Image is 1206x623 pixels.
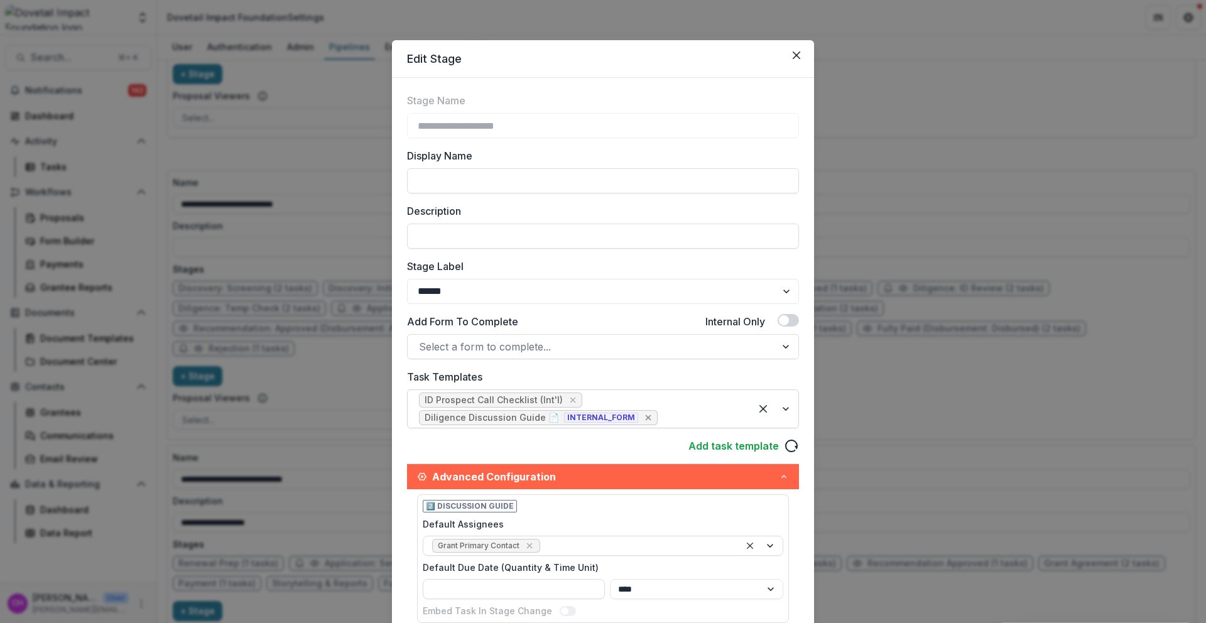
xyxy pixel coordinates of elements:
[567,394,579,406] div: Remove [object Object]
[523,539,536,552] div: Remove Grant Primary Contact
[705,314,765,329] label: Internal Only
[392,40,814,78] header: Edit Stage
[425,395,563,406] div: ID Prospect Call Checklist (Int'l)
[407,314,518,329] label: Add Form To Complete
[425,413,559,423] div: Diligence Discussion Guide 📄
[432,469,779,484] span: Advanced Configuration
[407,464,799,489] button: Advanced Configuration
[407,203,791,219] label: Description
[688,438,779,453] a: Add task template
[753,399,773,419] div: Clear selected options
[423,604,552,617] label: Embed Task In Stage Change
[423,517,776,531] label: Default Assignees
[642,411,655,424] div: Remove [object Object]
[786,45,807,65] button: Close
[423,561,776,574] label: Default Due Date (Quantity & Time Unit)
[742,538,758,553] div: Clear selected options
[423,500,517,512] span: 2️⃣ Discussion Guide
[564,413,638,423] span: INTERNAL_FORM
[407,369,791,384] label: Task Templates
[784,438,799,453] svg: reload
[407,148,791,163] label: Display Name
[407,259,791,274] label: Stage Label
[407,93,465,108] label: Stage Name
[438,541,519,550] span: Grant Primary Contact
